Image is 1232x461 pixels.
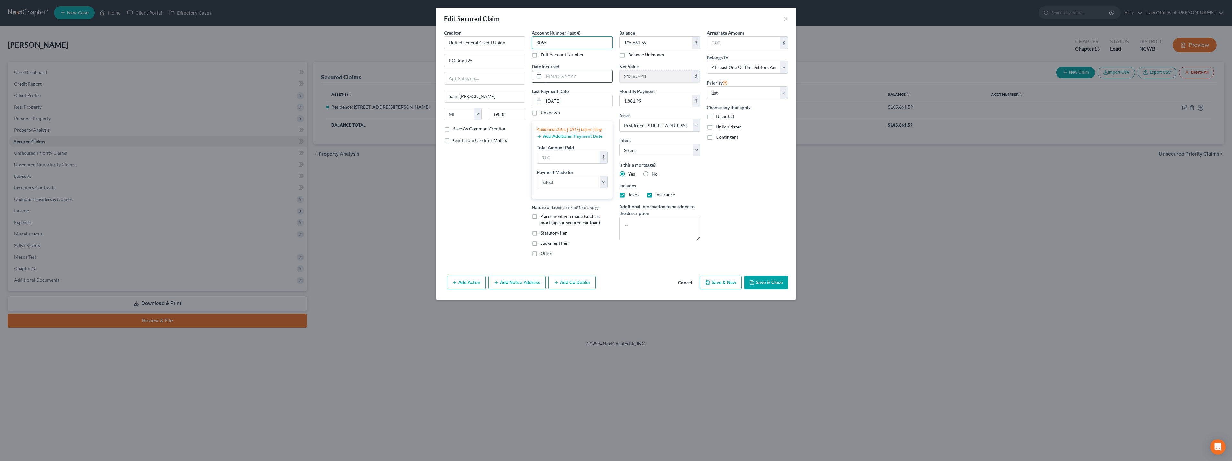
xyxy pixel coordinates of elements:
[600,151,607,163] div: $
[532,63,559,70] label: Date Incurred
[541,52,584,58] label: Full Account Number
[548,276,596,289] button: Add Co-Debtor
[619,161,700,168] label: Is this a mortgage?
[447,276,486,289] button: Add Action
[619,29,635,36] label: Balance
[444,72,525,85] input: Apt, Suite, etc...
[532,36,613,49] input: XXXX
[619,113,630,118] span: Asset
[532,88,569,95] label: Last Payment Date
[541,213,600,225] span: Agreement you made (such as mortgage or secured car loan)
[620,70,692,82] input: 0.00
[620,37,692,49] input: 0.00
[541,110,560,116] label: Unknown
[628,171,635,177] span: Yes
[716,134,738,140] span: Contingent
[780,37,788,49] div: $
[544,70,612,82] input: MM/DD/YYYY
[692,70,700,82] div: $
[488,276,546,289] button: Add Notice Address
[532,204,599,210] label: Nature of Lien
[541,240,569,246] span: Judgment lien
[783,15,788,22] button: ×
[532,29,580,36] label: Account Number (last 4)
[628,52,664,58] label: Balance Unknown
[453,126,506,132] label: Save As Common Creditor
[444,30,461,36] span: Creditor
[716,124,742,129] span: Unliquidated
[453,137,507,143] span: Omit from Creditor Matrix
[692,95,700,107] div: $
[541,251,552,256] span: Other
[620,95,692,107] input: 0.00
[537,169,574,176] label: Payment Made for
[628,192,639,197] span: Taxes
[619,88,655,95] label: Monthly Payment
[1210,439,1226,455] div: Open Intercom Messenger
[537,144,574,151] label: Total Amount Paid
[537,126,608,133] div: Additional dates [DATE] before filing
[619,182,700,189] label: Includes
[707,37,780,49] input: 0.00
[619,63,639,70] label: Net Value
[488,108,526,120] input: Enter zip...
[619,203,700,217] label: Additional information to be added to the description
[673,276,697,289] button: Cancel
[444,36,525,49] input: Search creditor by name...
[707,79,728,86] label: Priority
[652,171,658,177] span: No
[707,55,728,60] span: Belongs To
[444,14,500,23] div: Edit Secured Claim
[619,137,631,144] label: Intent
[744,276,788,289] button: Save & Close
[707,104,788,111] label: Choose any that apply
[700,276,742,289] button: Save & New
[707,29,744,36] label: Arrearage Amount
[716,114,734,119] span: Disputed
[655,192,675,197] span: Insurance
[560,204,599,210] span: (Check all that apply)
[537,134,603,139] button: Add Additional Payment Date
[541,230,568,235] span: Statutory lien
[537,151,600,163] input: 0.00
[444,54,525,67] input: Enter address...
[444,90,525,102] input: Enter city...
[692,37,700,49] div: $
[544,95,612,107] input: MM/DD/YYYY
